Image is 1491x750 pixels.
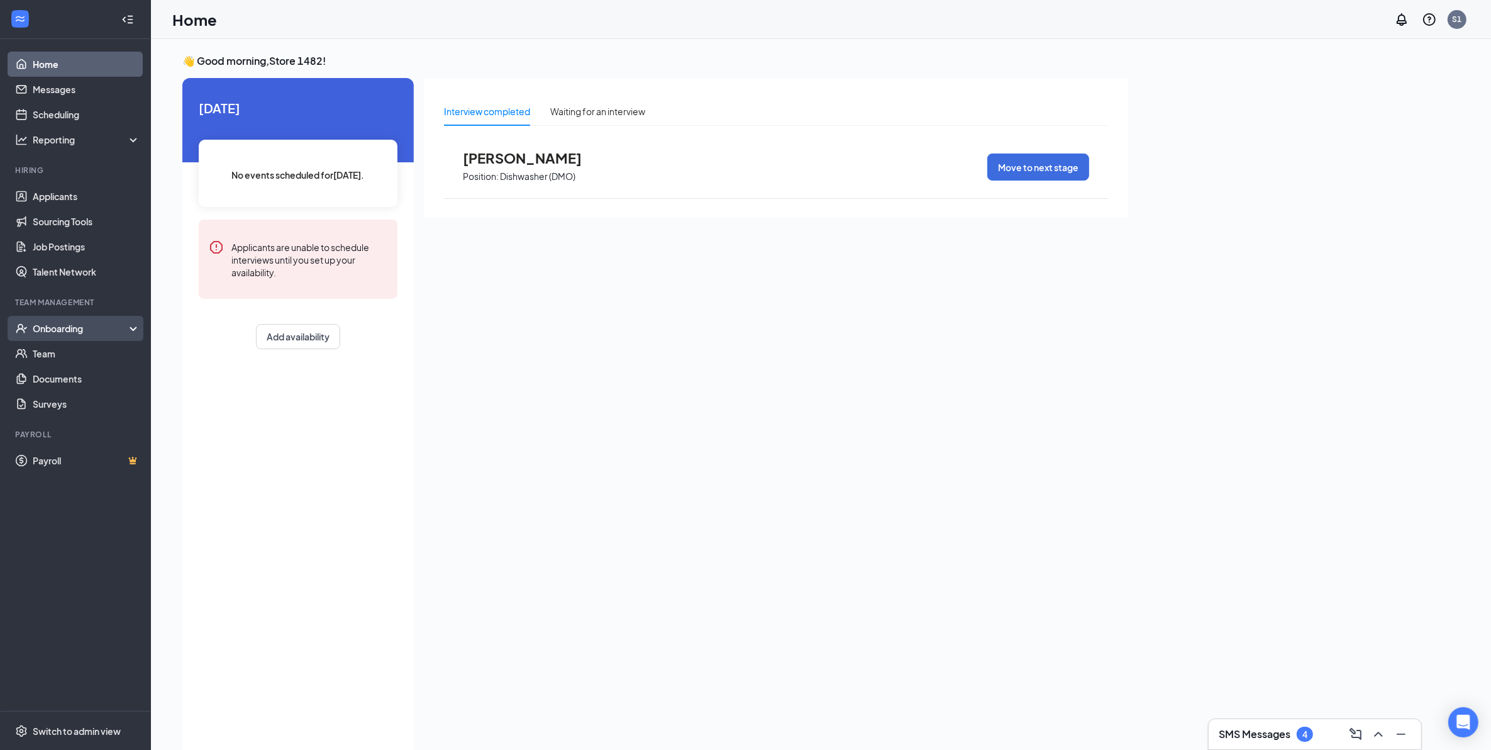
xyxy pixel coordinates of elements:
a: Documents [33,366,140,391]
a: Talent Network [33,259,140,284]
a: Scheduling [33,102,140,127]
div: 4 [1302,729,1307,740]
svg: Analysis [15,133,28,146]
div: Reporting [33,133,141,146]
span: [DATE] [199,98,397,118]
a: Team [33,341,140,366]
button: Add availability [256,324,340,349]
p: Position: [463,171,499,182]
a: Messages [33,77,140,102]
svg: WorkstreamLogo [14,13,26,25]
div: Open Intercom Messenger [1448,707,1478,737]
svg: Settings [15,725,28,737]
button: Minimize [1391,724,1411,744]
button: Move to next stage [987,154,1089,181]
svg: QuestionInfo [1422,12,1437,27]
a: Surveys [33,391,140,417]
div: Payroll [15,429,138,440]
div: Waiting for an interview [550,104,645,118]
svg: Error [209,240,224,255]
a: Job Postings [33,234,140,259]
span: No events scheduled for [DATE] . [232,168,365,182]
button: ComposeMessage [1346,724,1366,744]
div: Team Management [15,297,138,308]
svg: Minimize [1394,727,1409,742]
svg: UserCheck [15,322,28,335]
a: Home [33,52,140,77]
a: PayrollCrown [33,448,140,473]
svg: Collapse [121,13,134,26]
div: S1 [1453,14,1462,25]
span: [PERSON_NAME] [463,150,601,166]
p: Dishwasher (DMO) [500,171,575,182]
a: Applicants [33,184,140,209]
button: ChevronUp [1368,724,1388,744]
h3: SMS Messages [1219,727,1290,741]
div: Interview completed [444,104,530,118]
div: Onboarding [33,322,130,335]
div: Switch to admin view [33,725,121,737]
a: Sourcing Tools [33,209,140,234]
h3: 👋 Good morning, Store 1482 ! [182,54,1128,68]
div: Hiring [15,165,138,176]
h1: Home [172,9,217,30]
svg: Notifications [1394,12,1409,27]
svg: ComposeMessage [1348,727,1363,742]
div: Applicants are unable to schedule interviews until you set up your availability. [231,240,387,279]
svg: ChevronUp [1371,727,1386,742]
